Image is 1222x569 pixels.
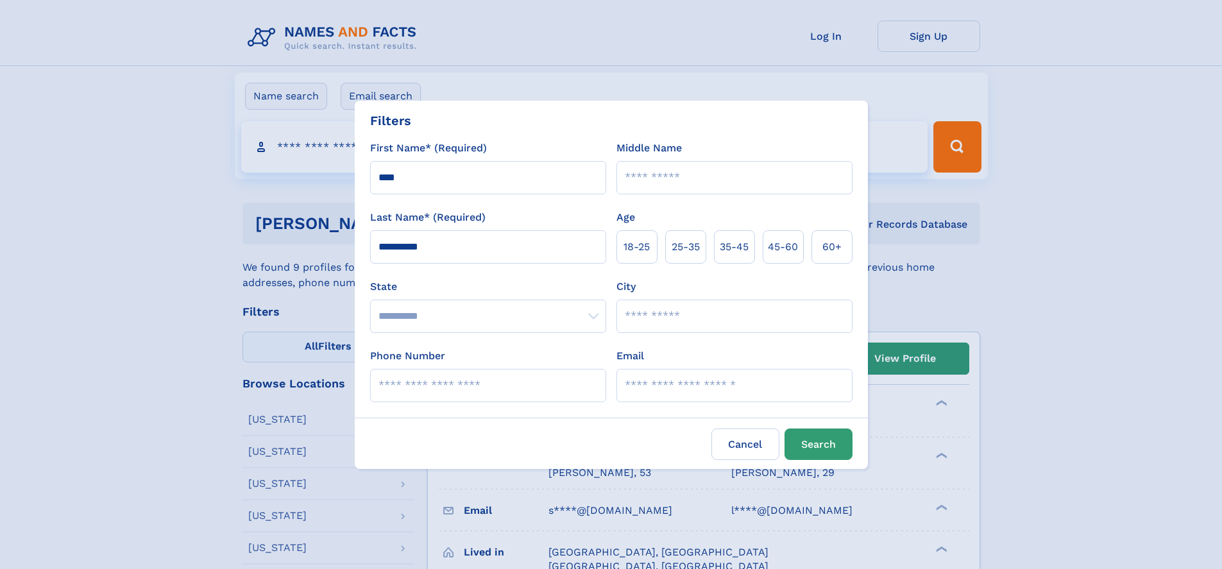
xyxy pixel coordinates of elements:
[616,279,636,294] label: City
[672,239,700,255] span: 25‑35
[370,279,606,294] label: State
[616,348,644,364] label: Email
[711,429,779,460] label: Cancel
[720,239,749,255] span: 35‑45
[616,140,682,156] label: Middle Name
[624,239,650,255] span: 18‑25
[822,239,842,255] span: 60+
[785,429,853,460] button: Search
[616,210,635,225] label: Age
[768,239,798,255] span: 45‑60
[370,111,411,130] div: Filters
[370,140,487,156] label: First Name* (Required)
[370,210,486,225] label: Last Name* (Required)
[370,348,445,364] label: Phone Number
